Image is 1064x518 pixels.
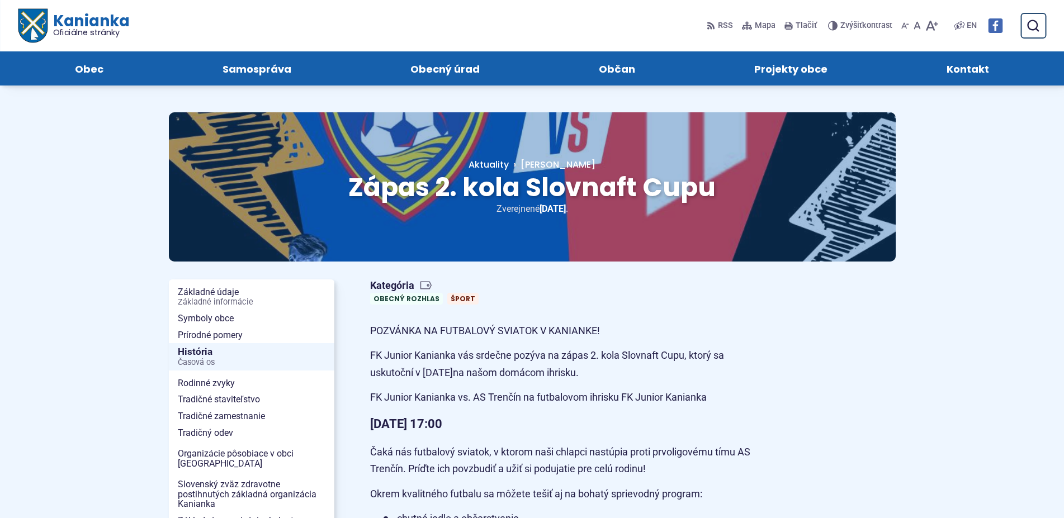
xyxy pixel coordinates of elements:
[169,284,334,310] a: Základné údajeZákladné informácie
[840,21,892,31] span: kontrast
[75,51,103,85] span: Obec
[178,425,325,441] span: Tradičný odev
[521,158,595,171] span: [PERSON_NAME]
[47,13,129,37] span: Kanianka
[509,158,595,171] a: [PERSON_NAME]
[469,158,509,171] a: Aktuality
[169,343,334,370] a: HistóriaČasová os
[718,19,733,32] span: RSS
[169,425,334,441] a: Tradičný odev
[223,51,291,85] span: Samospráva
[178,375,325,392] span: Rodinné zvyky
[178,476,325,512] span: Slovenský zväz zdravotne postihnutých základná organizácia Kanianka
[840,21,862,30] span: Zvýšiť
[178,408,325,425] span: Tradičné zamestnanie
[370,486,767,503] p: Okrem kvalitného futbalu sa môžete tešiť aj na bohatý sprievodný program:
[410,51,480,85] span: Obecný úrad
[782,14,819,37] button: Tlačiť
[18,9,47,43] img: Prejsť na domovskú stránku
[348,169,716,205] span: Zápas 2. kola Slovnaft Cupu
[174,51,340,85] a: Samospráva
[707,14,735,37] a: RSS
[18,9,129,43] a: Logo Kanianka, prejsť na domovskú stránku.
[370,417,442,431] strong: [DATE] 17:00
[706,51,876,85] a: Projekty obce
[370,322,767,340] p: POZVÁNKA NA FUTBALOVÝ SVIATOK V KANIANKE!
[169,310,334,327] a: Symboly obce
[169,476,334,512] a: Slovenský zväz zdravotne postihnutých základná organizácia Kanianka
[169,445,334,472] a: Organizácie pôsobiace v obci [GEOGRAPHIC_DATA]
[370,293,443,305] a: Obecný rozhlas
[754,51,827,85] span: Projekty obce
[828,14,895,37] button: Zvýšiťkontrast
[169,391,334,408] a: Tradičné staviteľstvo
[178,358,325,367] span: Časová os
[967,19,977,32] span: EN
[796,21,817,31] span: Tlačiť
[964,19,979,32] a: EN
[178,327,325,344] span: Prírodné pomery
[447,293,479,305] a: Šport
[923,14,940,37] button: Zväčšiť veľkosť písma
[370,444,767,478] p: Čaká nás futbalový sviatok, v ktorom naši chlapci nastúpia proti prvoligovému tímu AS Trenčín. Pr...
[169,327,334,344] a: Prírodné pomery
[911,14,923,37] button: Nastaviť pôvodnú veľkosť písma
[899,14,911,37] button: Zmenšiť veľkosť písma
[947,51,989,85] span: Kontakt
[53,28,129,36] span: Oficiálne stránky
[370,279,483,292] span: Kategória
[599,51,635,85] span: Občan
[178,298,325,307] span: Základné informácie
[178,310,325,327] span: Symboly obce
[178,343,325,370] span: História
[898,51,1037,85] a: Kontakt
[205,201,860,216] p: Zverejnené .
[362,51,528,85] a: Obecný úrad
[178,445,325,472] span: Organizácie pôsobiace v obci [GEOGRAPHIC_DATA]
[169,408,334,425] a: Tradičné zamestnanie
[178,284,325,310] span: Základné údaje
[370,389,767,406] p: FK Junior Kanianka vs. AS Trenčín na futbalovom ihrisku FK Junior Kanianka
[27,51,152,85] a: Obec
[740,14,778,37] a: Mapa
[178,391,325,408] span: Tradičné staviteľstvo
[169,375,334,392] a: Rodinné zvyky
[988,18,1002,33] img: Prejsť na Facebook stránku
[540,203,566,214] span: [DATE]
[755,19,775,32] span: Mapa
[551,51,684,85] a: Občan
[370,347,767,381] p: FK Junior Kanianka vás srdečne pozýva na zápas 2. kola Slovnaft Cupu, ktorý sa uskutoční v [DATE]...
